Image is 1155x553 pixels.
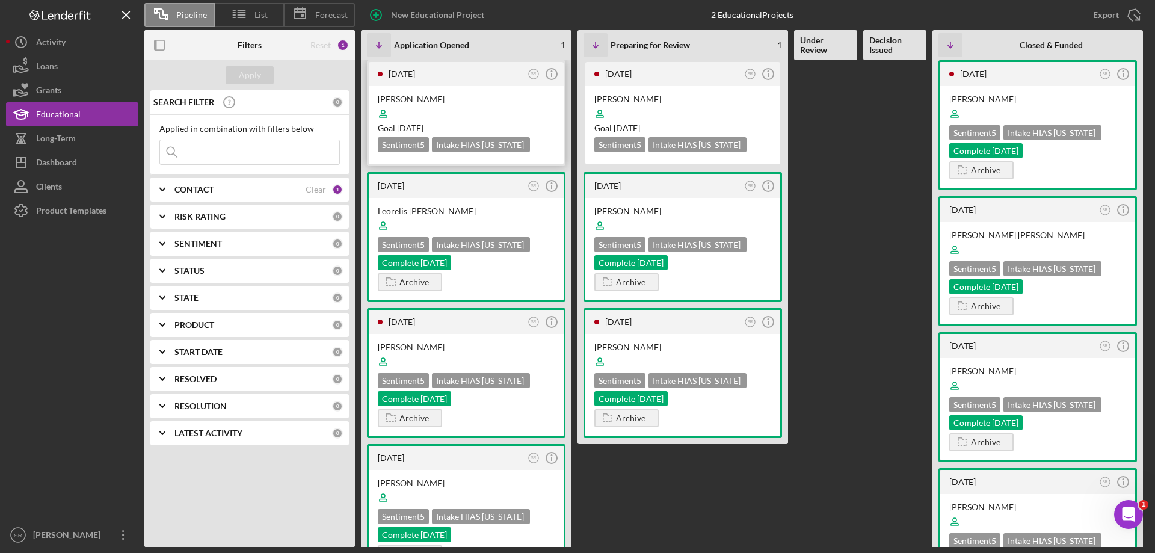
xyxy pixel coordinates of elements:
button: SR [742,66,759,82]
div: 0 [332,265,343,276]
div: Intake HIAS [US_STATE] [432,509,530,524]
text: SR [1103,208,1108,212]
div: Sentiment 5 [949,125,1000,140]
span: 1 [777,40,782,50]
div: Intake HIAS [US_STATE] [648,373,747,388]
time: 2025-06-17 15:10 [949,477,976,487]
span: 1 [1139,500,1148,510]
button: Archive [378,409,442,427]
a: [DATE]SR[PERSON_NAME]Sentiment5Intake HIAS [US_STATE] Complete [DATE]Archive [938,332,1137,462]
div: [PERSON_NAME] [30,523,108,550]
text: SR [1103,344,1108,348]
button: SR [1097,474,1113,490]
div: Leorelis [PERSON_NAME] [378,205,555,217]
div: Sentiment 5 [949,261,1000,276]
div: Intake HIAS [US_STATE] [432,137,530,152]
button: SR [526,178,542,194]
div: 1 [337,39,349,51]
div: Product Templates [36,199,106,226]
div: Sentiment 5 [378,237,429,252]
div: 0 [332,374,343,385]
span: List [254,10,268,20]
time: 2025-10-10 16:57 [389,69,415,79]
div: Complete [DATE] [594,255,668,270]
div: Sentiment 5 [378,373,429,388]
div: New Educational Project [391,3,484,27]
button: SR [1097,66,1113,82]
button: Archive [594,273,659,291]
button: SR[PERSON_NAME] [6,523,138,547]
div: Archive [399,273,429,291]
div: Apply [239,66,261,84]
div: Complete [DATE] [949,415,1023,430]
div: Intake HIAS [US_STATE] [432,237,530,252]
a: [DATE]SR[PERSON_NAME]Goal [DATE]Sentiment5Intake HIAS [US_STATE] [367,60,565,166]
time: 2025-09-02 22:01 [605,317,632,327]
button: Archive [949,297,1014,315]
button: Archive [949,433,1014,451]
button: Educational [6,102,138,126]
div: Grants [36,78,61,105]
div: 0 [332,320,343,330]
b: Under Review [800,36,851,55]
button: Archive [378,273,442,291]
div: Sentiment 5 [594,237,645,252]
b: SENTIMENT [174,239,222,249]
div: Activity [36,30,66,57]
div: [PERSON_NAME] [PERSON_NAME] [949,229,1126,241]
text: SR [748,184,753,188]
time: 2025-07-29 14:47 [949,205,976,215]
b: PRODUCT [174,320,214,330]
button: SR [1097,338,1113,354]
div: Long-Term [36,126,76,153]
text: SR [531,320,537,324]
div: Intake HIAS [US_STATE] [432,373,530,388]
div: [PERSON_NAME] [594,341,771,353]
div: [PERSON_NAME] [378,93,555,105]
div: 0 [332,238,343,249]
span: Forecast [315,10,348,20]
a: Activity [6,30,138,54]
div: Sentiment 5 [378,137,429,152]
a: [DATE]SR[PERSON_NAME]Goal [DATE]Sentiment5Intake HIAS [US_STATE] [584,60,782,166]
b: Decision Issued [869,36,920,55]
a: [DATE]SR[PERSON_NAME]Sentiment5Intake HIAS [US_STATE] Complete [DATE]Archive [584,308,782,438]
button: Loans [6,54,138,78]
div: Sentiment 5 [594,137,645,152]
time: 2025-08-17 03:27 [960,69,987,79]
button: SR [742,314,759,330]
div: [PERSON_NAME] [949,501,1126,513]
a: [DATE]SR[PERSON_NAME]Sentiment5Intake HIAS [US_STATE] Complete [DATE]Archive [367,308,565,438]
button: Clients [6,175,138,199]
div: Export [1093,3,1119,27]
a: [DATE]SR[PERSON_NAME] [PERSON_NAME]Sentiment5Intake HIAS [US_STATE] Complete [DATE]Archive [938,196,1137,326]
span: 1 [561,40,565,50]
div: Loans [36,54,58,81]
button: SR [526,314,542,330]
div: Clients [36,175,62,202]
div: 0 [332,401,343,412]
div: Sentiment 5 [949,533,1000,548]
b: Closed & Funded [1020,40,1083,50]
div: Complete [DATE] [949,279,1023,294]
div: Clear [306,185,326,194]
a: [DATE]SRLeorelis [PERSON_NAME]Sentiment5Intake HIAS [US_STATE] Complete [DATE]Archive [367,172,565,302]
button: Product Templates [6,199,138,223]
a: [DATE]SR[PERSON_NAME]Sentiment5Intake HIAS [US_STATE] Complete [DATE]Archive [938,60,1137,190]
button: SR [526,450,542,466]
div: Sentiment 5 [378,509,429,524]
text: SR [531,72,537,76]
div: Dashboard [36,150,77,178]
div: Complete [DATE] [378,527,451,542]
b: RESOLVED [174,374,217,384]
button: Dashboard [6,150,138,175]
div: 0 [332,97,343,108]
button: SR [742,178,759,194]
b: STATUS [174,266,205,276]
div: Educational [36,102,81,129]
div: 2 Educational Projects [711,10,793,20]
